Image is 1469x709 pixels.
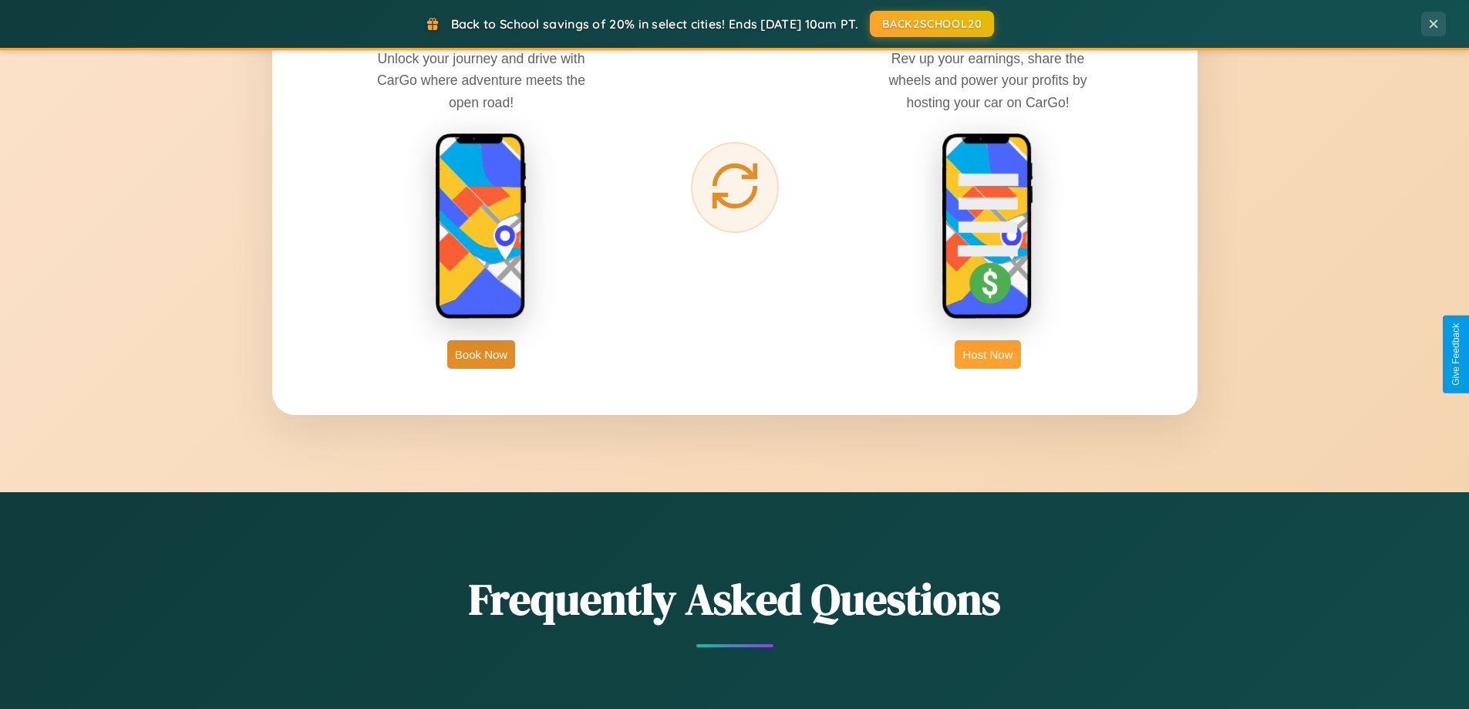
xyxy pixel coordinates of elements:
h2: Frequently Asked Questions [272,569,1198,629]
button: Host Now [955,340,1020,369]
button: BACK2SCHOOL20 [870,11,994,37]
img: host phone [942,133,1034,321]
p: Rev up your earnings, share the wheels and power your profits by hosting your car on CarGo! [872,48,1103,113]
button: Book Now [447,340,515,369]
div: Give Feedback [1450,323,1461,386]
p: Unlock your journey and drive with CarGo where adventure meets the open road! [366,48,597,113]
img: rent phone [435,133,527,321]
span: Back to School savings of 20% in select cities! Ends [DATE] 10am PT. [451,16,858,32]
